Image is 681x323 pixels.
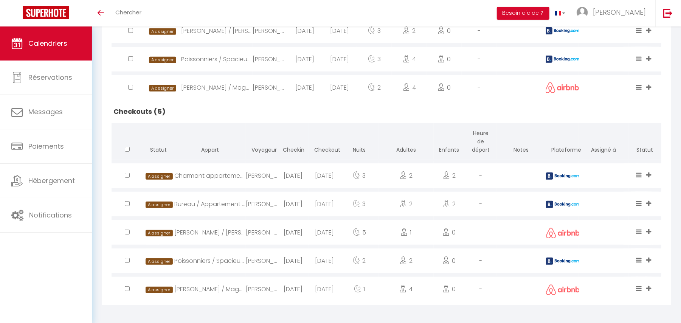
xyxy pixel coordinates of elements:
[357,47,392,71] div: 3
[465,163,496,188] div: -
[427,75,462,100] div: 0
[379,220,433,245] div: 1
[253,47,287,71] div: [PERSON_NAME]
[496,123,546,161] th: Notes
[392,47,427,71] div: 4
[546,228,580,239] img: airbnb2.png
[28,39,67,48] span: Calendriers
[246,248,277,273] div: [PERSON_NAME]
[340,248,379,273] div: 2
[149,57,176,63] span: A assigner
[497,7,549,20] button: Besoin d'aide ?
[115,8,141,16] span: Chercher
[309,277,340,301] div: [DATE]
[277,277,309,301] div: [DATE]
[149,85,176,92] span: A assigner
[379,123,433,161] th: Adultes
[29,210,72,220] span: Notifications
[174,277,246,301] div: [PERSON_NAME] / Magnifique appart central [GEOGRAPHIC_DATA]
[593,8,646,17] span: [PERSON_NAME]
[28,176,75,185] span: Hébergement
[392,19,427,43] div: 2
[174,248,246,273] div: Poissonniers / Spacieux appart vu [GEOGRAPHIC_DATA]
[277,192,309,216] div: [DATE]
[28,107,63,116] span: Messages
[357,19,392,43] div: 3
[663,8,673,18] img: logout
[146,173,173,180] span: A assigner
[287,47,322,71] div: [DATE]
[434,123,465,161] th: Enfants
[150,146,167,154] span: Statut
[309,123,340,161] th: Checkout
[434,192,465,216] div: 2
[379,192,433,216] div: 2
[28,73,72,82] span: Réservations
[434,248,465,273] div: 0
[112,100,661,123] h2: Checkouts (5)
[309,248,340,273] div: [DATE]
[309,163,340,188] div: [DATE]
[577,7,588,18] img: ...
[174,192,246,216] div: Bureau / Appartement central [GEOGRAPHIC_DATA] et confortable
[465,192,496,216] div: -
[379,163,433,188] div: 2
[465,220,496,245] div: -
[546,123,579,161] th: Plateforme
[322,75,357,100] div: [DATE]
[146,202,173,208] span: A assigner
[579,123,628,161] th: Assigné à
[392,75,427,100] div: 4
[181,47,253,71] div: Poissonniers / Spacieux appart vu [GEOGRAPHIC_DATA]
[146,287,173,293] span: A assigner
[462,19,496,43] div: -
[545,27,579,34] img: booking2.png
[146,258,173,265] span: A assigner
[427,47,462,71] div: 0
[28,141,64,151] span: Paiements
[340,220,379,245] div: 5
[340,277,379,301] div: 1
[149,28,176,35] span: A assigner
[340,163,379,188] div: 3
[277,220,309,245] div: [DATE]
[277,248,309,273] div: [DATE]
[546,172,580,180] img: booking2.png
[287,75,322,100] div: [DATE]
[434,277,465,301] div: 0
[465,248,496,273] div: -
[434,220,465,245] div: 0
[340,123,379,161] th: Nuits
[322,19,357,43] div: [DATE]
[357,75,392,100] div: 2
[628,123,661,161] th: Statut
[465,123,496,161] th: Heure de départ
[546,201,580,208] img: booking2.png
[545,82,579,93] img: airbnb2.png
[462,75,496,100] div: -
[277,123,309,161] th: Checkin
[546,258,580,265] img: booking2.png
[277,163,309,188] div: [DATE]
[201,146,219,154] span: Appart
[427,19,462,43] div: 0
[253,75,287,100] div: [PERSON_NAME]
[287,19,322,43] div: [DATE]
[434,163,465,188] div: 2
[309,192,340,216] div: [DATE]
[246,192,277,216] div: [PERSON_NAME]
[545,56,579,63] img: booking2.png
[246,123,277,161] th: Voyageur
[181,19,253,43] div: [PERSON_NAME] / [PERSON_NAME] appart lumineux balcon
[246,163,277,188] div: [PERSON_NAME]
[246,277,277,301] div: [PERSON_NAME] Payet
[379,277,433,301] div: 4
[181,75,253,100] div: [PERSON_NAME] / Magnifique appart central [GEOGRAPHIC_DATA]
[322,47,357,71] div: [DATE]
[246,220,277,245] div: [PERSON_NAME]
[462,47,496,71] div: -
[546,284,580,295] img: airbnb2.png
[309,220,340,245] div: [DATE]
[253,19,287,43] div: [PERSON_NAME]
[379,248,433,273] div: 2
